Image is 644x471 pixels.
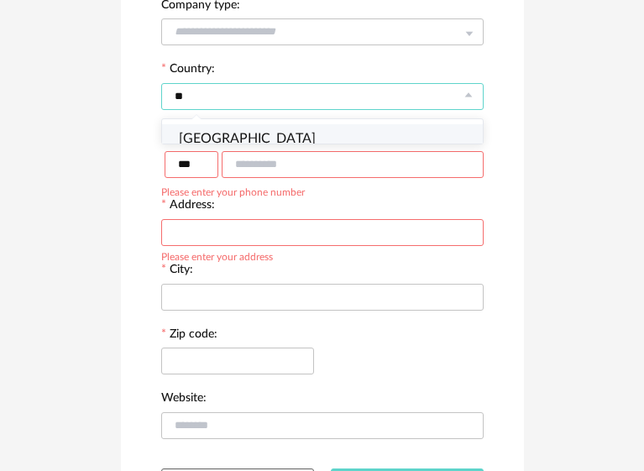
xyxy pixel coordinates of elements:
[179,132,316,145] span: [GEOGRAPHIC_DATA]
[161,328,217,343] label: Zip code:
[161,264,193,279] label: City:
[161,199,215,214] label: Address:
[161,392,207,407] label: Website:
[161,184,305,197] div: Please enter your phone number
[161,249,273,262] div: Please enter your address
[161,63,215,78] label: Country:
